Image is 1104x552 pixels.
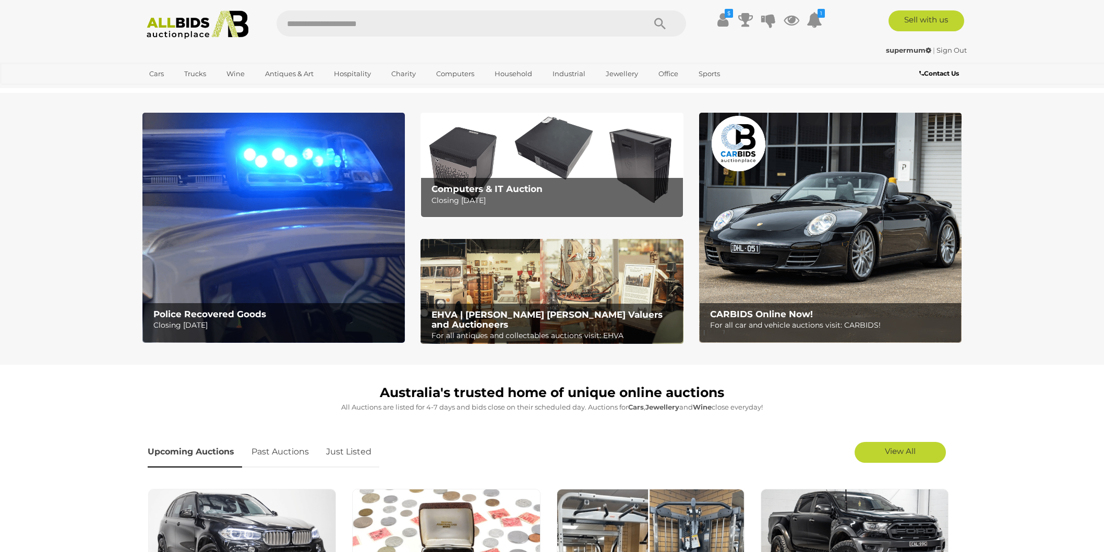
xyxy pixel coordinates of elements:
[692,65,727,82] a: Sports
[937,46,967,54] a: Sign Out
[645,403,679,411] strong: Jewellery
[327,65,378,82] a: Hospitality
[818,9,825,18] i: 1
[142,113,405,343] a: Police Recovered Goods Police Recovered Goods Closing [DATE]
[710,319,956,332] p: For all car and vehicle auctions visit: CARBIDS!
[148,437,242,467] a: Upcoming Auctions
[885,446,916,456] span: View All
[142,82,230,100] a: [GEOGRAPHIC_DATA]
[421,239,683,344] a: EHVA | Evans Hastings Valuers and Auctioneers EHVA | [PERSON_NAME] [PERSON_NAME] Valuers and Auct...
[177,65,213,82] a: Trucks
[148,401,956,413] p: All Auctions are listed for 4-7 days and bids close on their scheduled day. Auctions for , and cl...
[933,46,935,54] span: |
[429,65,481,82] a: Computers
[710,309,813,319] b: CARBIDS Online Now!
[153,319,399,332] p: Closing [DATE]
[421,113,683,218] a: Computers & IT Auction Computers & IT Auction Closing [DATE]
[220,65,251,82] a: Wine
[919,69,959,77] b: Contact Us
[258,65,320,82] a: Antiques & Art
[431,329,677,342] p: For all antiques and collectables auctions visit: EHVA
[855,442,946,463] a: View All
[318,437,379,467] a: Just Listed
[385,65,423,82] a: Charity
[919,68,962,79] a: Contact Us
[244,437,317,467] a: Past Auctions
[715,10,730,29] a: $
[431,309,663,330] b: EHVA | [PERSON_NAME] [PERSON_NAME] Valuers and Auctioneers
[634,10,686,37] button: Search
[889,10,964,31] a: Sell with us
[148,386,956,400] h1: Australia's trusted home of unique online auctions
[886,46,933,54] a: supermum
[421,113,683,218] img: Computers & IT Auction
[431,184,543,194] b: Computers & IT Auction
[421,239,683,344] img: EHVA | Evans Hastings Valuers and Auctioneers
[699,113,962,343] a: CARBIDS Online Now! CARBIDS Online Now! For all car and vehicle auctions visit: CARBIDS!
[488,65,539,82] a: Household
[142,113,405,343] img: Police Recovered Goods
[546,65,592,82] a: Industrial
[431,194,677,207] p: Closing [DATE]
[599,65,645,82] a: Jewellery
[142,65,171,82] a: Cars
[693,403,712,411] strong: Wine
[628,403,644,411] strong: Cars
[699,113,962,343] img: CARBIDS Online Now!
[141,10,254,39] img: Allbids.com.au
[652,65,685,82] a: Office
[725,9,733,18] i: $
[807,10,822,29] a: 1
[153,309,266,319] b: Police Recovered Goods
[886,46,931,54] strong: supermum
